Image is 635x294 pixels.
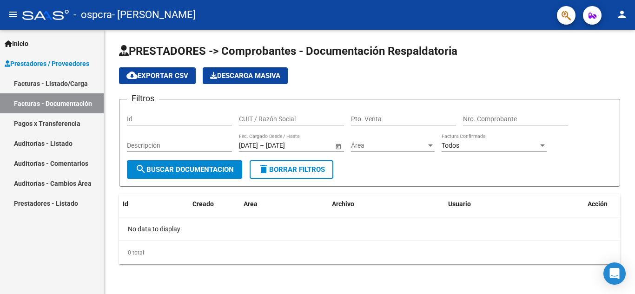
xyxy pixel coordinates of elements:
[135,163,146,175] mat-icon: search
[7,9,19,20] mat-icon: menu
[240,194,328,214] datatable-header-cell: Area
[192,200,214,208] span: Creado
[444,194,584,214] datatable-header-cell: Usuario
[119,45,457,58] span: PRESTADORES -> Comprobantes - Documentación Respaldatoria
[135,165,234,174] span: Buscar Documentacion
[203,67,288,84] app-download-masive: Descarga masiva de comprobantes (adjuntos)
[258,163,269,175] mat-icon: delete
[119,217,620,241] div: No data to display
[210,72,280,80] span: Descarga Masiva
[332,200,354,208] span: Archivo
[127,92,159,105] h3: Filtros
[328,194,444,214] datatable-header-cell: Archivo
[5,39,28,49] span: Inicio
[442,142,459,149] span: Todos
[119,241,620,264] div: 0 total
[112,5,196,25] span: - [PERSON_NAME]
[260,142,264,150] span: –
[603,262,626,285] div: Open Intercom Messenger
[584,194,630,214] datatable-header-cell: Acción
[333,141,343,151] button: Open calendar
[5,59,89,69] span: Prestadores / Proveedores
[73,5,112,25] span: - ospcra
[258,165,325,174] span: Borrar Filtros
[588,200,608,208] span: Acción
[244,200,258,208] span: Area
[119,194,156,214] datatable-header-cell: Id
[250,160,333,179] button: Borrar Filtros
[351,142,426,150] span: Área
[448,200,471,208] span: Usuario
[126,70,138,81] mat-icon: cloud_download
[616,9,628,20] mat-icon: person
[127,160,242,179] button: Buscar Documentacion
[126,72,188,80] span: Exportar CSV
[266,142,311,150] input: Fecha fin
[203,67,288,84] button: Descarga Masiva
[239,142,258,150] input: Fecha inicio
[189,194,240,214] datatable-header-cell: Creado
[119,67,196,84] button: Exportar CSV
[123,200,128,208] span: Id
